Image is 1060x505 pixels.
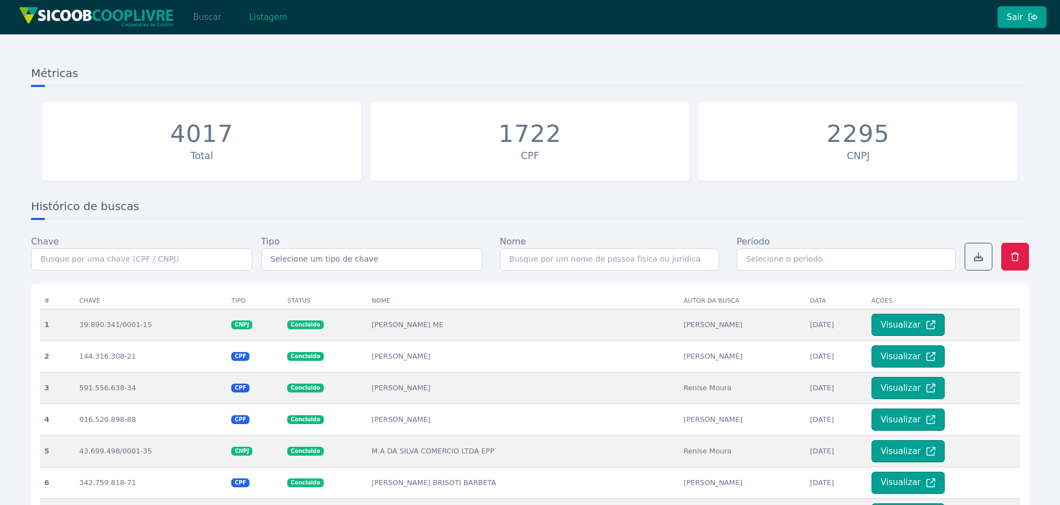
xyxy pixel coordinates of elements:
[737,235,770,248] label: Período
[231,478,249,487] span: CPF
[287,478,323,487] span: Concluido
[287,415,323,424] span: Concluido
[500,248,719,271] input: Busque por um nome de pessoa física ou jurídica
[367,435,679,467] td: M.A DA SILVA COMERCIO LTDA EPP
[287,320,323,329] span: Concluido
[283,293,367,309] th: Status
[367,372,679,404] td: [PERSON_NAME]
[31,198,1029,219] h3: Histórico de buscas
[367,467,679,498] td: [PERSON_NAME] BRISOTI BARBETA
[872,440,945,462] button: Visualizar
[287,447,323,456] span: Concluido
[75,467,227,498] td: 342.759.818-71
[31,248,252,271] input: Busque por uma chave (CPF / CNPJ)
[997,6,1047,28] button: Sair
[287,384,323,392] span: Concluido
[679,340,806,372] td: [PERSON_NAME]
[737,248,956,271] input: Selecione o período
[679,404,806,435] td: [PERSON_NAME]
[498,120,562,149] div: 1722
[500,235,526,248] label: Nome
[806,435,867,467] td: [DATE]
[367,340,679,372] td: [PERSON_NAME]
[231,384,249,392] span: CPF
[367,309,679,340] td: [PERSON_NAME] ME
[40,435,75,467] th: 5
[40,372,75,404] th: 3
[376,149,684,163] div: CPF
[679,372,806,404] td: Renise Moura
[48,149,356,163] div: Total
[679,293,806,309] th: Autor da busca
[239,6,297,28] button: Listagem
[872,345,945,368] button: Visualizar
[679,467,806,498] td: [PERSON_NAME]
[679,435,806,467] td: Renise Moura
[679,309,806,340] td: [PERSON_NAME]
[806,293,867,309] th: Data
[806,404,867,435] td: [DATE]
[872,409,945,431] button: Visualizar
[261,235,280,248] label: Tipo
[367,404,679,435] td: [PERSON_NAME]
[287,352,323,361] span: Concluido
[806,467,867,498] td: [DATE]
[31,235,59,248] label: Chave
[867,293,1020,309] th: Ações
[40,467,75,498] th: 6
[40,309,75,340] th: 1
[827,120,890,149] div: 2295
[806,340,867,372] td: [DATE]
[184,6,231,28] button: Buscar
[75,309,227,340] td: 39.890.341/0001-15
[40,404,75,435] th: 4
[872,377,945,399] button: Visualizar
[75,340,227,372] td: 144.316.308-21
[19,7,174,27] img: img/sicoob_cooplivre.png
[75,435,227,467] td: 43.699.498/0001-35
[704,149,1012,163] div: CNPJ
[872,314,945,336] button: Visualizar
[75,293,227,309] th: Chave
[806,372,867,404] td: [DATE]
[75,404,227,435] td: 016.520.898-88
[231,320,252,329] span: CNPJ
[806,309,867,340] td: [DATE]
[231,352,249,361] span: CPF
[227,293,283,309] th: Tipo
[40,340,75,372] th: 2
[31,65,1029,86] h3: Métricas
[231,415,249,424] span: CPF
[40,293,75,309] th: #
[231,447,252,456] span: CNPJ
[367,293,679,309] th: Nome
[75,372,227,404] td: 591.556.638-34
[170,120,233,149] div: 4017
[872,472,945,494] button: Visualizar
